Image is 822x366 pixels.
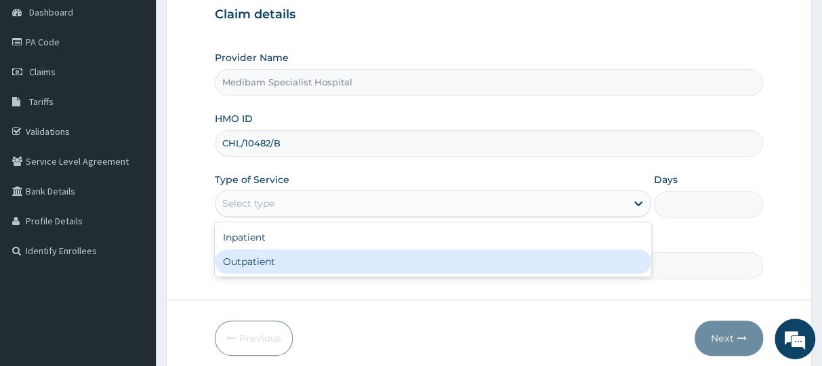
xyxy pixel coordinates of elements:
label: HMO ID [215,112,253,125]
input: Enter HMO ID [215,130,762,157]
span: Claims [29,66,56,78]
h3: Claim details [215,7,762,22]
label: Type of Service [215,173,289,186]
label: Provider Name [215,51,289,64]
span: Dashboard [29,6,73,18]
label: Days [654,173,678,186]
button: Previous [215,321,293,356]
div: Select type [222,197,274,210]
img: d_794563401_company_1708531726252_794563401 [25,68,55,102]
button: Next [695,321,763,356]
textarea: Type your message and hit 'Enter' [7,232,258,279]
span: Tariffs [29,96,54,108]
div: Outpatient [215,249,651,274]
div: Minimize live chat window [222,7,255,39]
span: We're online! [79,102,187,239]
div: Inpatient [215,225,651,249]
div: Chat with us now [70,76,228,94]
